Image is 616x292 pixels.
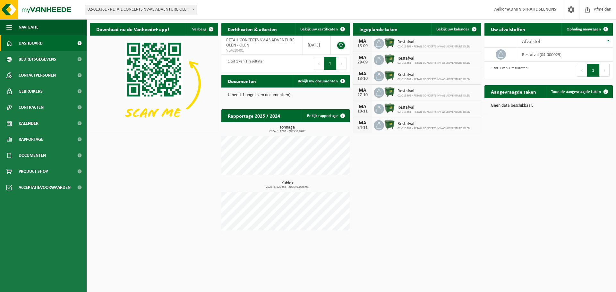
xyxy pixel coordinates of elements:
div: 15-09 [356,44,369,48]
a: Bekijk uw documenten [293,75,349,88]
h2: Certificaten & attesten [221,23,283,35]
div: 27-10 [356,93,369,97]
span: 02-013361 - RETAIL CONCEPTS NV-AS ADVENTURE OLEN - OLEN [85,5,197,14]
div: MA [356,121,369,126]
button: 1 [324,57,337,70]
a: Toon de aangevraagde taken [546,85,612,98]
h2: Download nu de Vanheede+ app! [90,23,175,35]
span: 02-013361 - RETAIL CONCEPTS NV-AS ADVENTURE OLEN [398,61,470,65]
h2: Aangevraagde taken [484,85,543,98]
div: 1 tot 1 van 1 resultaten [225,56,264,71]
span: Product Shop [19,163,48,179]
strong: ADMINISTRATIE SEENONS [508,7,556,12]
div: MA [356,71,369,77]
span: Dashboard [19,35,43,51]
img: WB-1100-HPE-GN-04 [384,87,395,97]
span: Afvalstof [522,39,540,44]
span: RETAIL CONCEPTS NV-AS ADVENTURE OLEN - OLEN [226,38,295,48]
span: Restafval [398,40,470,45]
span: Gebruikers [19,83,43,99]
h2: Uw afvalstoffen [484,23,532,35]
span: VLA610401 [226,48,298,53]
span: Bekijk uw certificaten [300,27,338,31]
span: Verberg [192,27,206,31]
div: MA [356,39,369,44]
a: Bekijk uw kalender [431,23,481,36]
button: Previous [577,64,587,77]
span: Restafval [398,121,470,127]
img: WB-1100-HPE-GN-04 [384,103,395,114]
td: restafval (04-000029) [517,48,613,62]
td: [DATE] [303,36,331,55]
span: 02-013361 - RETAIL CONCEPTS NV-AS ADVENTURE OLEN [398,94,470,98]
span: Kalender [19,115,38,131]
span: Ophaling aanvragen [567,27,601,31]
div: MA [356,88,369,93]
img: WB-1100-HPE-GN-04 [384,70,395,81]
h3: Kubiek [225,181,350,189]
span: Bekijk uw kalender [436,27,469,31]
h2: Documenten [221,75,262,87]
div: 29-09 [356,60,369,65]
div: 13-10 [356,77,369,81]
a: Ophaling aanvragen [561,23,612,36]
h2: Ingeplande taken [353,23,404,35]
button: Next [600,64,610,77]
button: Next [337,57,346,70]
a: Bekijk rapportage [302,109,349,122]
span: Restafval [398,105,470,110]
span: Contracten [19,99,44,115]
img: Download de VHEPlus App [90,36,218,132]
p: U heeft 1 ongelezen document(en). [228,93,343,97]
span: 02-013361 - RETAIL CONCEPTS NV-AS ADVENTURE OLEN [398,78,470,81]
span: Restafval [398,72,470,78]
h2: Rapportage 2025 / 2024 [221,109,287,122]
span: 2024: 1,820 m3 - 2025: 0,000 m3 [225,186,350,189]
img: WB-1100-HPE-GN-04 [384,38,395,48]
span: Toon de aangevraagde taken [551,90,601,94]
div: MA [356,104,369,109]
a: Bekijk uw certificaten [295,23,349,36]
span: Rapportage [19,131,43,147]
span: 02-013361 - RETAIL CONCEPTS NV-AS ADVENTURE OLEN [398,45,470,49]
img: WB-1100-HPE-GN-04 [384,54,395,65]
img: WB-1100-HPE-GN-04 [384,119,395,130]
span: 2024: 1,120 t - 2025: 0,870 t [225,130,350,133]
span: 02-013361 - RETAIL CONCEPTS NV-AS ADVENTURE OLEN [398,110,470,114]
span: 02-013361 - RETAIL CONCEPTS NV-AS ADVENTURE OLEN [398,127,470,130]
div: 24-11 [356,126,369,130]
span: Contactpersonen [19,67,56,83]
span: Restafval [398,89,470,94]
iframe: chat widget [3,278,107,292]
span: Navigatie [19,19,38,35]
h3: Tonnage [225,125,350,133]
button: Verberg [187,23,218,36]
span: Documenten [19,147,46,163]
button: 1 [587,64,600,77]
span: Acceptatievoorwaarden [19,179,71,196]
div: MA [356,55,369,60]
span: Bedrijfsgegevens [19,51,56,67]
span: Restafval [398,56,470,61]
span: Bekijk uw documenten [298,79,338,83]
div: 1 tot 1 van 1 resultaten [488,63,527,77]
button: Previous [314,57,324,70]
p: Geen data beschikbaar. [491,104,606,108]
div: 10-11 [356,109,369,114]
